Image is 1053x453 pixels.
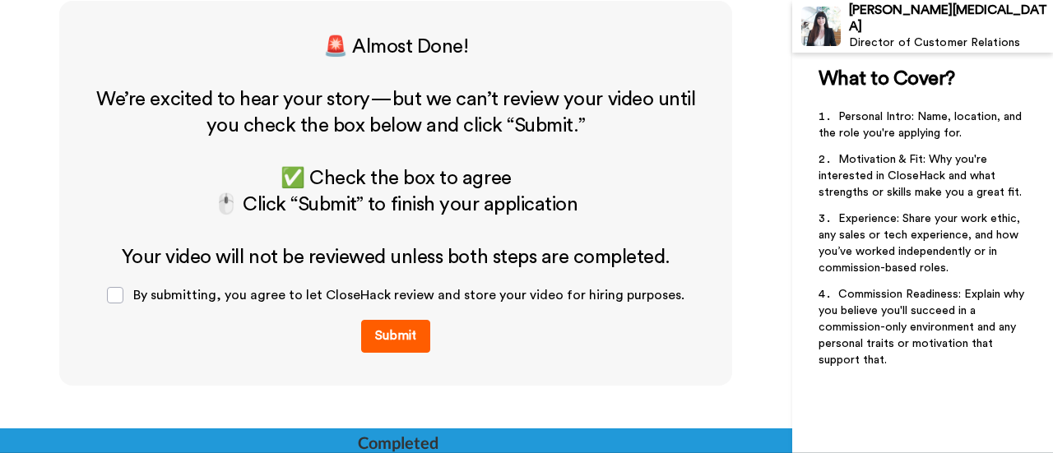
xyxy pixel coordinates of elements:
span: Commission Readiness: Explain why you believe you'll succeed in a commission-only environment and... [819,289,1027,366]
span: Experience: Share your work ethic, any sales or tech experience, and how you’ve worked independen... [819,213,1023,274]
img: Profile Image [801,7,841,46]
span: By submitting, you agree to let CloseHack review and store your video for hiring purposes. [133,289,684,302]
div: Director of Customer Relations [849,36,1052,50]
span: ✅ Check the box to agree [281,169,511,188]
span: 🖱️ Click “Submit” to finish your application [214,195,578,215]
span: Your video will not be reviewed unless both steps are completed. [122,247,670,267]
span: Personal Intro: Name, location, and the role you're applying for. [819,111,1025,139]
button: Submit [361,320,430,353]
span: 🚨 Almost Done! [323,37,468,57]
span: We’re excited to hear your story—but we can’t review your video until you check the box below and... [96,90,699,136]
span: What to Cover? [819,69,955,89]
span: Motivation & Fit: Why you're interested in CloseHack and what strengths or skills make you a grea... [819,154,1022,198]
div: [PERSON_NAME][MEDICAL_DATA] [849,2,1052,34]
